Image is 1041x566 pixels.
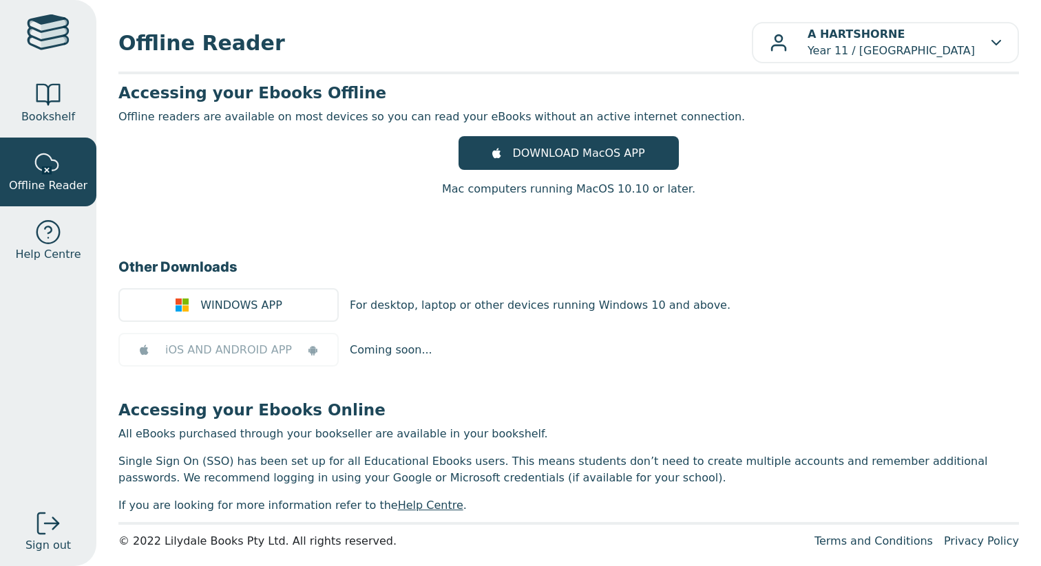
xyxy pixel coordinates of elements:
p: Mac computers running MacOS 10.10 or later. [442,181,695,197]
h3: Accessing your Ebooks Online [118,400,1019,420]
span: Offline Reader [9,177,87,194]
p: Single Sign On (SSO) has been set up for all Educational Ebooks users. This means students don’t ... [118,453,1019,486]
p: Coming soon... [350,342,432,358]
p: Offline readers are available on most devices so you can read your eBooks without an active inter... [118,109,1019,125]
div: © 2022 Lilydale Books Pty Ltd. All rights reserved. [118,533,803,549]
span: Sign out [25,537,71,554]
p: If you are looking for more information refer to the . [118,497,1019,514]
a: WINDOWS APP [118,288,339,322]
span: Bookshelf [21,109,75,125]
h3: Other Downloads [118,257,1019,277]
span: iOS AND ANDROID APP [165,342,292,358]
p: Year 11 / [GEOGRAPHIC_DATA] [808,26,975,59]
button: A HARTSHORNEYear 11 / [GEOGRAPHIC_DATA] [752,22,1019,63]
b: A HARTSHORNE [808,28,905,41]
a: Terms and Conditions [814,534,933,547]
span: Help Centre [15,246,81,263]
a: Privacy Policy [944,534,1019,547]
h3: Accessing your Ebooks Offline [118,83,1019,103]
a: Help Centre [398,499,463,512]
span: DOWNLOAD MacOS APP [512,145,644,162]
span: Offline Reader [118,28,752,58]
a: DOWNLOAD MacOS APP [459,136,679,170]
p: All eBooks purchased through your bookseller are available in your bookshelf. [118,426,1019,442]
p: For desktop, laptop or other devices running Windows 10 and above. [350,297,730,314]
span: WINDOWS APP [200,297,282,314]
